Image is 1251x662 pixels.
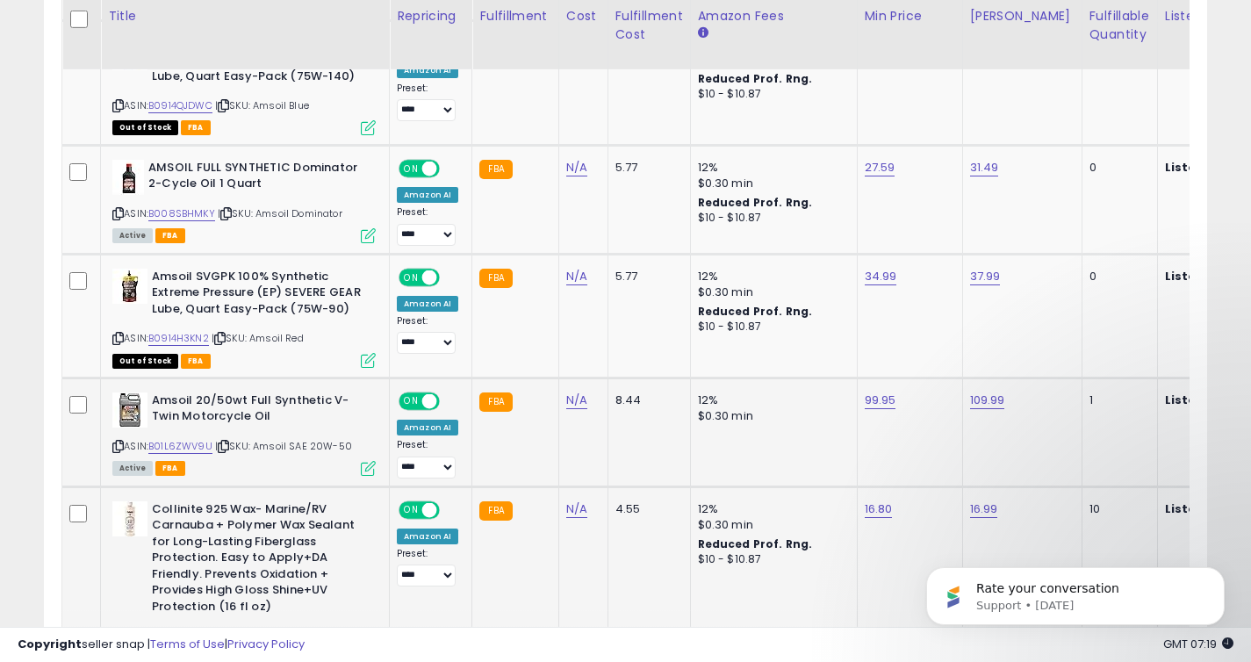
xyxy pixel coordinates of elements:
[112,461,153,476] span: All listings currently available for purchase on Amazon
[397,187,458,203] div: Amazon AI
[1165,392,1245,408] b: Listed Price:
[148,98,212,113] a: B0914QJDWC
[479,269,512,288] small: FBA
[152,501,365,620] b: Collinite 925 Wax- Marine/RV Carnauba + Polymer Wax Sealant for Long-Lasting Fiberglass Protectio...
[397,62,458,78] div: Amazon AI
[698,71,813,86] b: Reduced Prof. Rng.
[479,7,550,25] div: Fulfillment
[865,500,893,518] a: 16.80
[865,392,896,409] a: 99.95
[152,392,365,429] b: Amsoil 20/50wt Full Synthetic V-Twin Motorcycle Oil
[397,7,464,25] div: Repricing
[397,548,458,587] div: Preset:
[400,393,422,408] span: ON
[112,35,376,133] div: ASIN:
[566,268,587,285] a: N/A
[112,160,376,241] div: ASIN:
[108,7,382,25] div: Title
[397,83,458,122] div: Preset:
[112,392,147,428] img: 41JLvKfeesL._SL40_.jpg
[397,315,458,355] div: Preset:
[479,501,512,521] small: FBA
[18,637,305,653] div: seller snap | |
[698,392,844,408] div: 12%
[400,502,422,517] span: ON
[1089,269,1144,284] div: 0
[155,461,185,476] span: FBA
[400,161,422,176] span: ON
[1089,392,1144,408] div: 1
[698,195,813,210] b: Reduced Prof. Rng.
[615,269,677,284] div: 5.77
[112,228,153,243] span: All listings currently available for purchase on Amazon
[615,501,677,517] div: 4.55
[181,120,211,135] span: FBA
[615,7,683,44] div: Fulfillment Cost
[437,270,465,284] span: OFF
[698,7,850,25] div: Amazon Fees
[212,331,304,345] span: | SKU: Amsoil Red
[227,636,305,652] a: Privacy Policy
[112,392,376,474] div: ASIN:
[970,392,1005,409] a: 109.99
[698,25,708,41] small: Amazon Fees.
[437,161,465,176] span: OFF
[698,211,844,226] div: $10 - $10.87
[148,160,362,197] b: AMSOIL FULL SYNTHETIC Dominator 2-Cycle Oil 1 Quart
[698,269,844,284] div: 12%
[479,392,512,412] small: FBA
[615,160,677,176] div: 5.77
[150,636,225,652] a: Terms of Use
[566,159,587,176] a: N/A
[566,7,600,25] div: Cost
[112,501,147,536] img: 41Jw5Y8PxOL._SL40_.jpg
[112,120,178,135] span: All listings that are currently out of stock and unavailable for purchase on Amazon
[865,7,955,25] div: Min Price
[397,529,458,544] div: Amazon AI
[1089,7,1150,44] div: Fulfillable Quantity
[615,392,677,408] div: 8.44
[1165,159,1245,176] b: Listed Price:
[698,176,844,191] div: $0.30 min
[215,439,352,453] span: | SKU: Amsoil SAE 20W-50
[698,87,844,102] div: $10 - $10.87
[400,270,422,284] span: ON
[566,392,587,409] a: N/A
[698,304,813,319] b: Reduced Prof. Rng.
[970,7,1075,25] div: [PERSON_NAME]
[215,98,309,112] span: | SKU: Amsoil Blue
[218,206,342,220] span: | SKU: Amsoil Dominator
[397,206,458,246] div: Preset:
[437,502,465,517] span: OFF
[148,206,215,221] a: B008SBHMKY
[148,331,209,346] a: B0914H3KN2
[698,501,844,517] div: 12%
[397,439,458,479] div: Preset:
[112,160,144,195] img: 41PU-ZPPbdL._SL40_.jpg
[1165,268,1245,284] b: Listed Price:
[970,268,1001,285] a: 37.99
[397,296,458,312] div: Amazon AI
[970,159,999,176] a: 31.49
[566,500,587,518] a: N/A
[152,269,365,322] b: Amsoil SVGPK 100% Synthetic Extreme Pressure (EP) SEVERE GEAR Lube, Quart Easy-Pack (75W-90)
[112,354,178,369] span: All listings that are currently out of stock and unavailable for purchase on Amazon
[698,160,844,176] div: 12%
[181,354,211,369] span: FBA
[437,393,465,408] span: OFF
[1165,500,1245,517] b: Listed Price:
[148,439,212,454] a: B01L6ZWV9U
[397,420,458,435] div: Amazon AI
[698,536,813,551] b: Reduced Prof. Rng.
[1089,160,1144,176] div: 0
[865,268,897,285] a: 34.99
[479,160,512,179] small: FBA
[900,530,1251,653] iframe: Intercom notifications message
[1089,501,1144,517] div: 10
[698,517,844,533] div: $0.30 min
[865,159,895,176] a: 27.59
